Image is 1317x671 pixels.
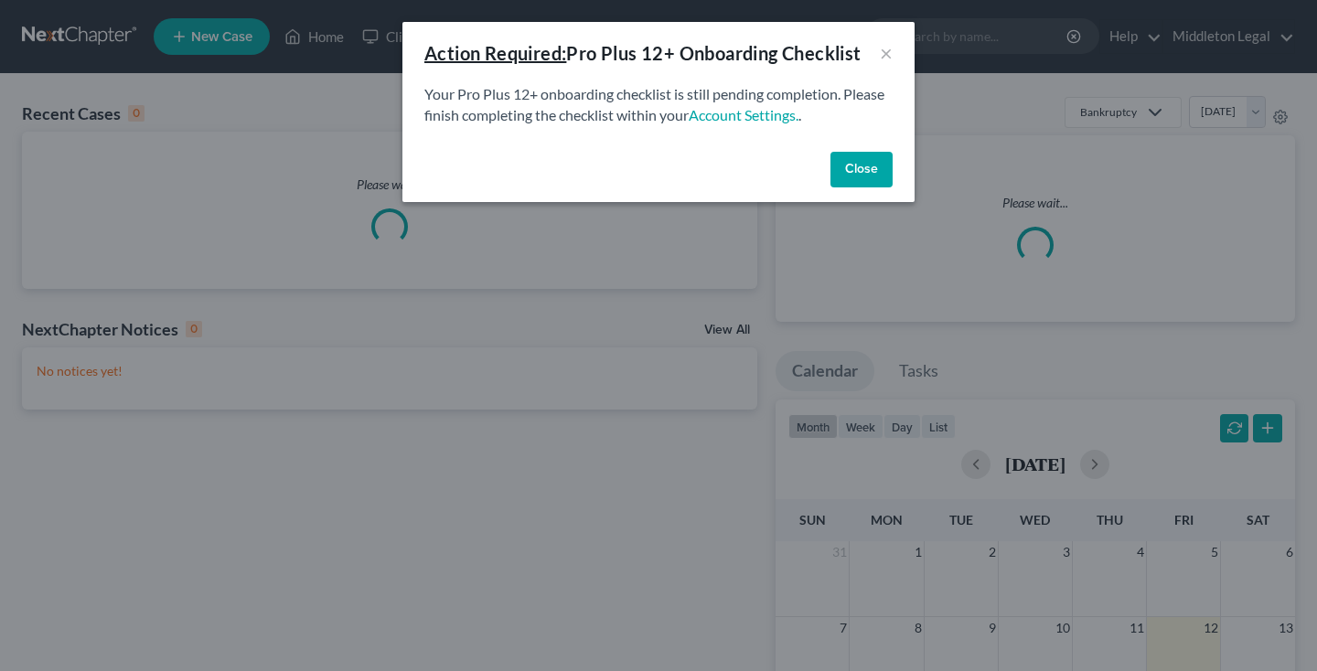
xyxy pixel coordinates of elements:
div: Pro Plus 12+ Onboarding Checklist [424,40,862,66]
a: Account Settings. [689,106,798,123]
p: Your Pro Plus 12+ onboarding checklist is still pending completion. Please finish completing the ... [424,84,893,126]
button: Close [830,152,893,188]
u: Action Required: [424,42,566,64]
button: × [880,42,893,64]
